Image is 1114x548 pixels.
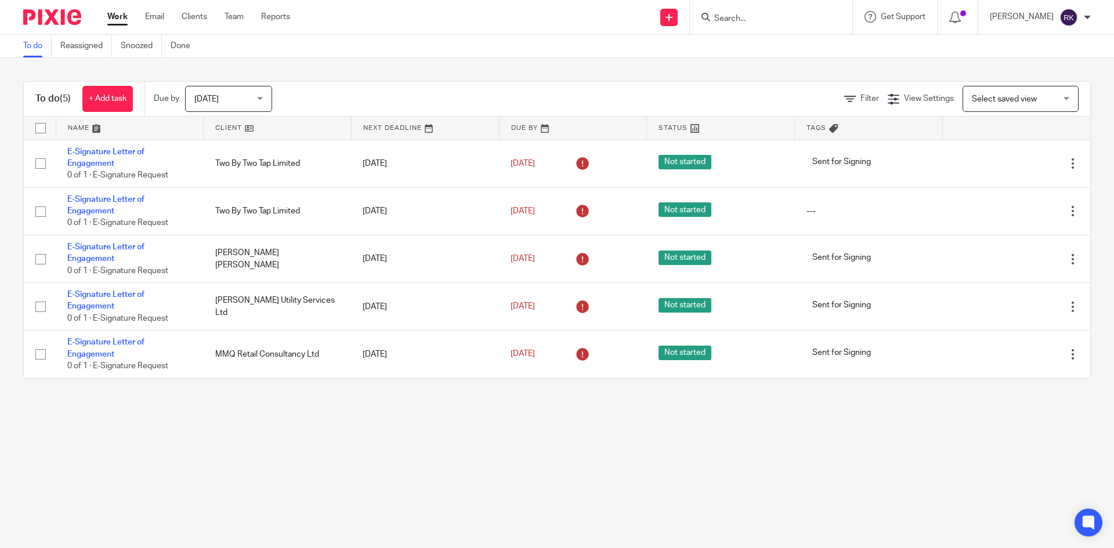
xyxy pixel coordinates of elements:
[659,202,711,217] span: Not started
[204,140,352,187] td: Two By Two Tap Limited
[67,291,144,310] a: E-Signature Letter of Engagement
[204,283,352,331] td: [PERSON_NAME] Utility Services Ltd
[511,159,535,168] span: [DATE]
[351,331,499,378] td: [DATE]
[204,331,352,378] td: MMQ Retail Consultancy Ltd
[107,11,128,23] a: Work
[204,187,352,235] td: Two By Two Tap Limited
[60,35,112,57] a: Reassigned
[351,283,499,331] td: [DATE]
[67,267,168,275] span: 0 of 1 · E-Signature Request
[67,171,168,179] span: 0 of 1 · E-Signature Request
[806,346,877,360] span: Sent for Signing
[511,255,535,263] span: [DATE]
[225,11,244,23] a: Team
[904,95,954,103] span: View Settings
[194,95,219,103] span: [DATE]
[659,346,711,360] span: Not started
[67,148,144,168] a: E-Signature Letter of Engagement
[511,207,535,215] span: [DATE]
[67,243,144,263] a: E-Signature Letter of Engagement
[67,362,168,370] span: 0 of 1 · E-Signature Request
[204,235,352,282] td: [PERSON_NAME] [PERSON_NAME]
[67,195,144,215] a: E-Signature Letter of Engagement
[171,35,199,57] a: Done
[82,86,133,112] a: + Add task
[1059,8,1078,27] img: svg%3E
[972,95,1037,103] span: Select saved view
[511,303,535,311] span: [DATE]
[806,125,826,131] span: Tags
[511,350,535,358] span: [DATE]
[154,93,179,104] p: Due by
[23,9,81,25] img: Pixie
[806,298,877,313] span: Sent for Signing
[351,235,499,282] td: [DATE]
[35,93,71,105] h1: To do
[23,35,52,57] a: To do
[261,11,290,23] a: Reports
[806,251,877,265] span: Sent for Signing
[67,219,168,227] span: 0 of 1 · E-Signature Request
[659,298,711,313] span: Not started
[182,11,207,23] a: Clients
[67,338,144,358] a: E-Signature Letter of Engagement
[806,205,931,217] div: ---
[860,95,879,103] span: Filter
[145,11,164,23] a: Email
[351,187,499,235] td: [DATE]
[806,155,877,169] span: Sent for Signing
[351,140,499,187] td: [DATE]
[659,155,711,169] span: Not started
[659,251,711,265] span: Not started
[121,35,162,57] a: Snoozed
[67,314,168,322] span: 0 of 1 · E-Signature Request
[60,94,71,103] span: (5)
